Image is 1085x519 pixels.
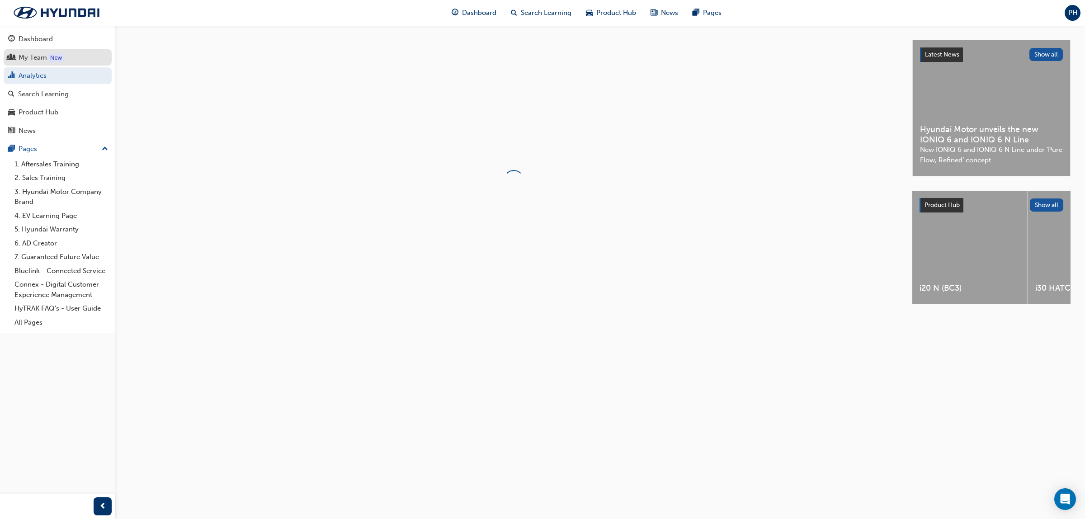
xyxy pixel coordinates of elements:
span: Product Hub [596,8,636,18]
span: guage-icon [452,7,458,19]
div: Dashboard [19,34,53,44]
button: PH [1065,5,1080,21]
a: My Team [4,49,112,66]
span: Hyundai Motor unveils the new IONIQ 6 and IONIQ 6 N Line [920,124,1063,145]
a: News [4,123,112,139]
a: Analytics [4,67,112,84]
a: Product HubShow all [920,198,1063,212]
a: Latest NewsShow all [920,47,1063,62]
span: Search Learning [521,8,571,18]
div: My Team [19,52,47,63]
span: pages-icon [8,145,15,153]
a: All Pages [11,316,112,330]
button: Pages [4,141,112,157]
img: Trak [5,3,108,22]
a: Latest NewsShow allHyundai Motor unveils the new IONIQ 6 and IONIQ 6 N LineNew IONIQ 6 and IONIQ ... [912,40,1071,176]
span: prev-icon [99,501,106,512]
a: 2. Sales Training [11,171,112,185]
a: i20 N (BC3) [912,191,1028,304]
a: Search Learning [4,86,112,103]
a: 4. EV Learning Page [11,209,112,223]
a: HyTRAK FAQ's - User Guide [11,302,112,316]
span: i20 N (BC3) [920,283,1020,293]
span: New IONIQ 6 and IONIQ 6 N Line under ‘Pure Flow, Refined’ concept. [920,145,1063,165]
span: Pages [703,8,722,18]
span: people-icon [8,54,15,62]
button: Show all [1029,48,1063,61]
a: search-iconSearch Learning [504,4,579,22]
a: 1. Aftersales Training [11,157,112,171]
a: Connex - Digital Customer Experience Management [11,278,112,302]
span: chart-icon [8,72,15,80]
span: car-icon [586,7,593,19]
div: Pages [19,144,37,154]
div: Tooltip anchor [48,53,64,62]
a: 3. Hyundai Motor Company Brand [11,185,112,209]
span: Product Hub [925,201,960,209]
span: Latest News [925,51,959,58]
span: PH [1068,8,1077,18]
span: search-icon [8,90,14,99]
span: news-icon [8,127,15,135]
span: car-icon [8,109,15,117]
a: 7. Guaranteed Future Value [11,250,112,264]
a: Bluelink - Connected Service [11,264,112,278]
a: Product Hub [4,104,112,121]
a: guage-iconDashboard [444,4,504,22]
div: News [19,126,36,136]
span: guage-icon [8,35,15,43]
div: Search Learning [18,89,69,99]
a: news-iconNews [643,4,685,22]
span: News [661,8,678,18]
button: Show all [1030,198,1064,212]
span: pages-icon [693,7,699,19]
a: 5. Hyundai Warranty [11,222,112,236]
a: car-iconProduct Hub [579,4,643,22]
span: up-icon [102,143,108,155]
a: 6. AD Creator [11,236,112,250]
span: search-icon [511,7,517,19]
span: Dashboard [462,8,496,18]
span: news-icon [651,7,657,19]
div: Product Hub [19,107,58,118]
button: DashboardMy TeamAnalyticsSearch LearningProduct HubNews [4,29,112,141]
div: Open Intercom Messenger [1054,488,1076,510]
a: pages-iconPages [685,4,729,22]
a: Dashboard [4,31,112,47]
